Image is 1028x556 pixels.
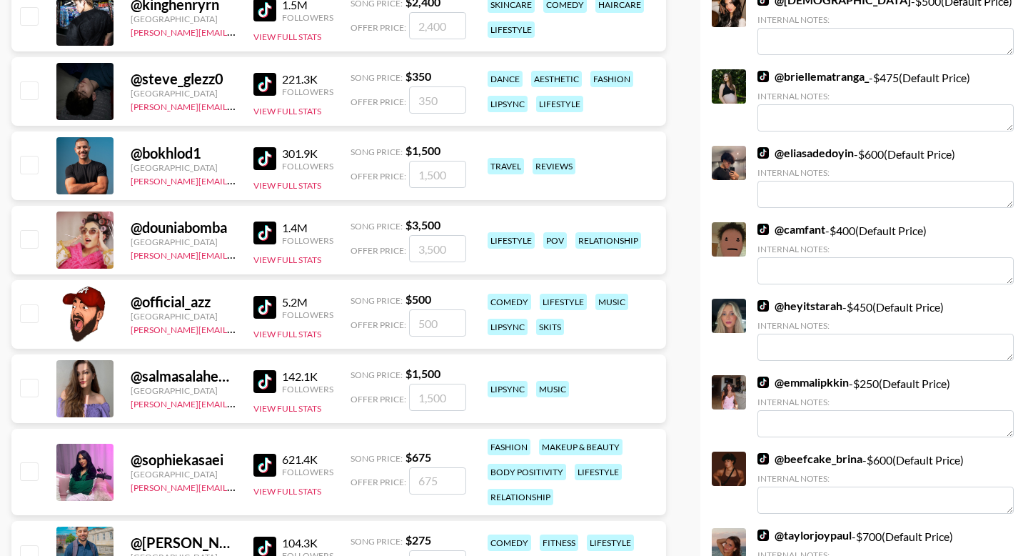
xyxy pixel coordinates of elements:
[757,299,842,313] a: @heyitstarah
[757,146,1014,208] div: - $ 600 (Default Price)
[488,535,531,551] div: comedy
[253,31,321,42] button: View Full Stats
[590,71,633,87] div: fashion
[488,381,528,397] div: lipsync
[351,369,403,380] span: Song Price:
[757,71,769,82] img: TikTok
[131,70,236,88] div: @ steve_glezz0
[131,173,342,187] a: [PERSON_NAME][EMAIL_ADDRESS][DOMAIN_NAME]
[351,477,406,487] span: Offer Price:
[488,96,528,112] div: lipsync
[757,320,1014,331] div: Internal Notes:
[131,237,236,247] div: [GEOGRAPHIC_DATA]
[282,295,333,309] div: 5.2M
[540,294,587,310] div: lifestyle
[757,397,1014,407] div: Internal Notes:
[405,450,431,464] strong: $ 675
[351,221,403,232] span: Song Price:
[409,86,466,114] input: 350
[536,96,583,112] div: lifestyle
[282,221,333,235] div: 1.4M
[131,385,236,396] div: [GEOGRAPHIC_DATA]
[757,222,825,237] a: @camfant
[282,147,333,161] div: 301.9K
[409,384,466,411] input: 1,500
[282,369,333,384] div: 142.1K
[488,21,535,38] div: lifestyle
[757,69,1014,131] div: - $ 475 (Default Price)
[757,530,769,541] img: TikTok
[131,451,236,469] div: @ sophiekasaei
[282,452,333,467] div: 621.4K
[131,14,236,24] div: [GEOGRAPHIC_DATA]
[282,86,333,97] div: Followers
[131,88,236,99] div: [GEOGRAPHIC_DATA]
[409,309,466,337] input: 500
[488,71,523,87] div: dance
[757,299,1014,361] div: - $ 450 (Default Price)
[405,144,440,157] strong: $ 1,500
[282,536,333,550] div: 104.3K
[757,146,854,160] a: @eliasadedoyin
[595,294,628,310] div: music
[351,171,406,182] span: Offer Price:
[131,24,342,38] a: [PERSON_NAME][EMAIL_ADDRESS][DOMAIN_NAME]
[405,533,431,547] strong: $ 275
[131,311,236,322] div: [GEOGRAPHIC_DATA]
[575,232,641,249] div: relationship
[351,295,403,306] span: Song Price:
[757,14,1014,25] div: Internal Notes:
[488,319,528,335] div: lipsync
[253,486,321,497] button: View Full Stats
[282,467,333,477] div: Followers
[351,536,403,547] span: Song Price:
[351,72,403,83] span: Song Price:
[536,319,564,335] div: skits
[405,69,431,83] strong: $ 350
[409,467,466,495] input: 675
[351,22,406,33] span: Offer Price:
[540,535,578,551] div: fitness
[351,453,403,464] span: Song Price:
[757,377,769,388] img: TikTok
[531,71,582,87] div: aesthetic
[409,235,466,262] input: 3,500
[253,296,276,319] img: TikTok
[131,469,236,480] div: [GEOGRAPHIC_DATA]
[131,367,236,385] div: @ salmasalaheddineoff
[757,375,1014,437] div: - $ 250 (Default Price)
[253,180,321,191] button: View Full Stats
[757,375,849,389] a: @emmalipkkin
[757,453,769,465] img: TikTok
[282,384,333,394] div: Followers
[409,161,466,188] input: 1,500
[757,452,862,466] a: @beefcake_brina
[533,158,575,174] div: reviews
[757,452,1014,514] div: - $ 600 (Default Price)
[757,222,1014,284] div: - $ 400 (Default Price)
[757,244,1014,254] div: Internal Notes:
[757,224,769,235] img: TikTok
[253,222,276,244] img: TikTok
[488,439,530,455] div: fashion
[282,161,333,172] div: Followers
[351,245,406,256] span: Offer Price:
[131,396,342,409] a: [PERSON_NAME][EMAIL_ADDRESS][DOMAIN_NAME]
[253,73,276,96] img: TikTok
[488,489,553,505] div: relationship
[757,91,1014,101] div: Internal Notes:
[757,473,1014,484] div: Internal Notes:
[282,72,333,86] div: 221.3K
[131,162,236,173] div: [GEOGRAPHIC_DATA]
[131,480,342,493] a: [PERSON_NAME][EMAIL_ADDRESS][DOMAIN_NAME]
[757,69,869,84] a: @briellematranga_
[131,534,236,552] div: @ [PERSON_NAME].elrifaii
[536,381,569,397] div: music
[405,292,431,306] strong: $ 500
[282,235,333,246] div: Followers
[488,294,531,310] div: comedy
[351,96,406,107] span: Offer Price:
[757,147,769,159] img: TikTok
[253,106,321,116] button: View Full Stats
[131,247,342,261] a: [PERSON_NAME][EMAIL_ADDRESS][DOMAIN_NAME]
